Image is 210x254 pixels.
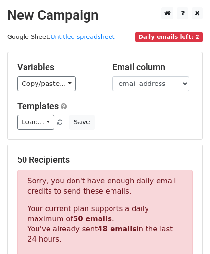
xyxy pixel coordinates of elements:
small: Google Sheet: [7,33,115,40]
a: Load... [17,115,54,130]
strong: 48 emails [98,225,136,233]
span: Daily emails left: 2 [135,32,203,42]
a: Untitled spreadsheet [50,33,114,40]
a: Copy/paste... [17,76,76,91]
strong: 50 emails [73,215,112,223]
iframe: Chat Widget [162,208,210,254]
h5: 50 Recipients [17,155,193,165]
p: Your current plan supports a daily maximum of . You've already sent in the last 24 hours. [27,204,183,244]
h2: New Campaign [7,7,203,24]
p: Sorry, you don't have enough daily email credits to send these emails. [27,176,183,196]
a: Daily emails left: 2 [135,33,203,40]
button: Save [69,115,94,130]
h5: Email column [112,62,193,73]
h5: Variables [17,62,98,73]
a: Templates [17,101,59,111]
